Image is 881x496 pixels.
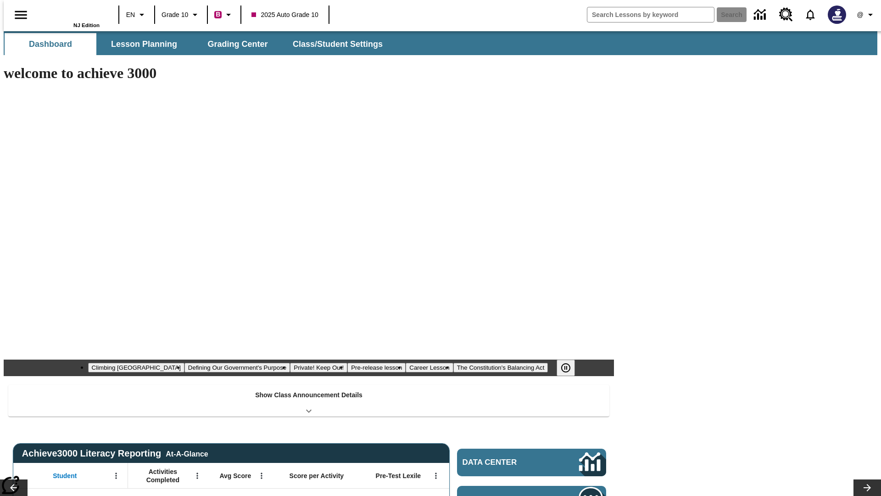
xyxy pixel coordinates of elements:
[557,360,575,376] button: Pause
[73,23,100,28] span: NJ Edition
[798,3,822,27] a: Notifications
[122,6,151,23] button: Language: EN, Select a language
[8,385,609,417] div: Show Class Announcement Details
[251,10,318,20] span: 2025 Auto Grade 10
[158,6,204,23] button: Grade: Grade 10, Select a grade
[4,31,877,55] div: SubNavbar
[463,458,548,467] span: Data Center
[376,472,421,480] span: Pre-Test Lexile
[88,363,184,372] button: Slide 1 Climbing Mount Tai
[109,469,123,483] button: Open Menu
[293,39,383,50] span: Class/Student Settings
[29,39,72,50] span: Dashboard
[22,448,208,459] span: Achieve3000 Literacy Reporting
[4,33,391,55] div: SubNavbar
[216,9,220,20] span: B
[219,472,251,480] span: Avg Score
[828,6,846,24] img: Avatar
[190,469,204,483] button: Open Menu
[126,10,135,20] span: EN
[40,4,100,23] a: Home
[347,363,406,372] button: Slide 4 Pre-release lesson
[453,363,548,372] button: Slide 6 The Constitution's Balancing Act
[133,468,193,484] span: Activities Completed
[166,448,208,458] div: At-A-Glance
[98,33,190,55] button: Lesson Planning
[7,1,34,28] button: Open side menu
[211,6,238,23] button: Boost Class color is violet red. Change class color
[587,7,714,22] input: search field
[4,65,614,82] h1: welcome to achieve 3000
[853,479,881,496] button: Lesson carousel, Next
[285,33,390,55] button: Class/Student Settings
[290,472,344,480] span: Score per Activity
[207,39,268,50] span: Grading Center
[857,10,863,20] span: @
[822,3,852,27] button: Select a new avatar
[5,33,96,55] button: Dashboard
[162,10,188,20] span: Grade 10
[748,2,774,28] a: Data Center
[457,449,606,476] a: Data Center
[557,360,584,376] div: Pause
[429,469,443,483] button: Open Menu
[111,39,177,50] span: Lesson Planning
[255,469,268,483] button: Open Menu
[290,363,347,372] button: Slide 3 Private! Keep Out!
[40,3,100,28] div: Home
[774,2,798,27] a: Resource Center, Will open in new tab
[184,363,290,372] button: Slide 2 Defining Our Government's Purpose
[53,472,77,480] span: Student
[255,390,362,400] p: Show Class Announcement Details
[192,33,284,55] button: Grading Center
[406,363,453,372] button: Slide 5 Career Lesson
[852,6,881,23] button: Profile/Settings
